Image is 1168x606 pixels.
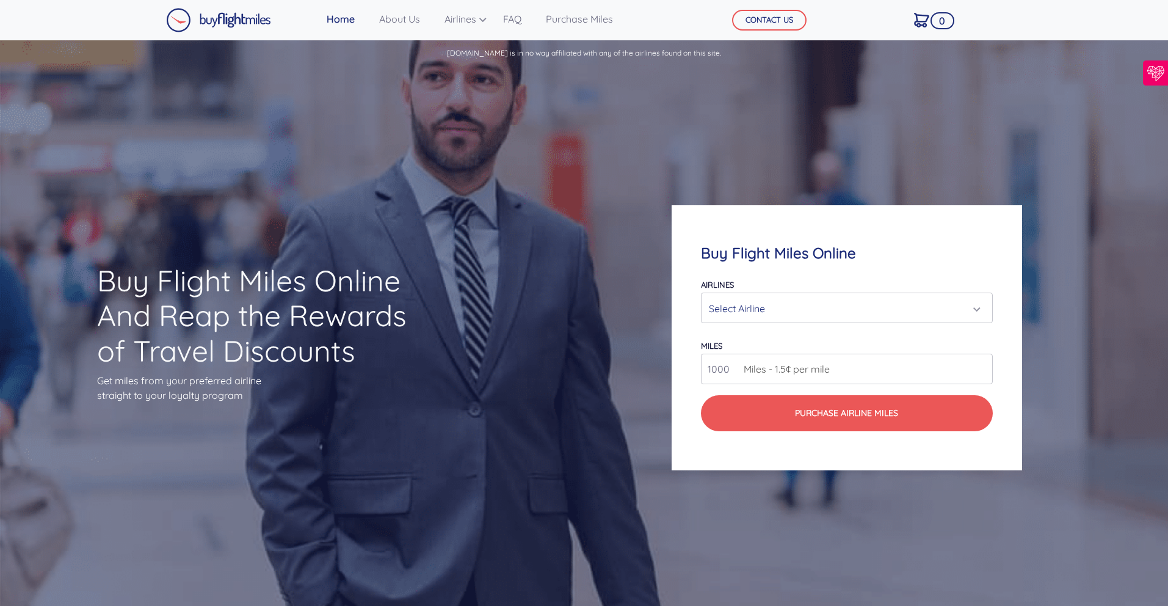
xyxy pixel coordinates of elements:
[374,7,425,31] a: About Us
[701,293,992,323] button: Select Airline
[440,7,484,31] a: Airlines
[166,8,271,32] img: Buy Flight Miles Logo
[909,7,934,32] a: 0
[541,7,618,31] a: Purchase Miles
[166,5,271,35] a: Buy Flight Miles Logo
[914,13,929,27] img: Cart
[701,244,992,262] h4: Buy Flight Miles Online
[709,297,977,320] div: Select Airline
[701,395,992,431] button: Purchase Airline Miles
[701,280,734,290] label: Airlines
[322,7,360,31] a: Home
[930,12,954,29] span: 0
[732,10,807,31] button: CONTACT US
[97,263,428,369] h1: Buy Flight Miles Online And Reap the Rewards of Travel Discounts
[701,341,722,351] label: miles
[738,362,830,376] span: Miles - 1.5¢ per mile
[498,7,526,31] a: FAQ
[97,373,428,403] p: Get miles from your preferred airline straight to your loyalty program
